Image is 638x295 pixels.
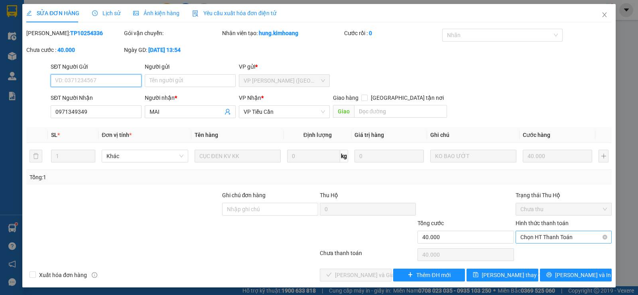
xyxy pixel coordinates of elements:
span: SỬA ĐƠN HÀNG [26,10,79,16]
span: Tên hàng [195,132,218,138]
span: Định lượng [303,132,332,138]
div: Chưa thanh toán [319,249,417,263]
span: info-circle [92,272,97,278]
b: TP10254336 [70,30,103,36]
span: Giá trị hàng [354,132,384,138]
button: check[PERSON_NAME] và Giao hàng [320,269,392,281]
button: Close [593,4,616,26]
div: Ngày GD: [124,46,220,54]
span: Yêu cầu xuất hóa đơn điện tử [192,10,276,16]
span: SL [51,132,57,138]
span: save [473,272,478,278]
span: Tổng cước [417,220,444,226]
span: Giao hàng [333,95,358,101]
span: Đơn vị tính [102,132,132,138]
span: Thu Hộ [320,192,338,198]
input: VD: Bàn, Ghế [195,150,281,162]
div: [PERSON_NAME]: [26,29,122,38]
label: Ghi chú đơn hàng [222,192,266,198]
div: SĐT Người Nhận [51,93,142,102]
div: Nhân viên tạo: [222,29,343,38]
div: VP gửi [239,62,330,71]
span: Chọn HT Thanh Toán [520,231,607,243]
b: 0 [369,30,372,36]
button: plus [599,150,608,162]
span: Xuất hóa đơn hàng [36,271,90,279]
label: Hình thức thanh toán [516,220,569,226]
img: icon [192,10,199,17]
input: Ghi Chú [430,150,516,162]
span: printer [546,272,552,278]
span: Thêm ĐH mới [416,271,450,279]
span: clock-circle [92,10,98,16]
span: Chưa thu [520,203,607,215]
button: plusThêm ĐH mới [393,269,465,281]
span: VP Trần Phú (Hàng) [244,75,325,87]
b: hung.kimhoang [259,30,298,36]
span: picture [133,10,139,16]
span: Ảnh kiện hàng [133,10,179,16]
span: VP Nhận [239,95,261,101]
button: delete [30,150,42,162]
input: 0 [354,150,424,162]
b: [DATE] 13:54 [148,47,181,53]
div: Người gửi [145,62,236,71]
span: [GEOGRAPHIC_DATA] tận nơi [368,93,447,102]
span: [PERSON_NAME] và In [555,271,611,279]
span: Lịch sử [92,10,120,16]
span: [PERSON_NAME] thay đổi [482,271,545,279]
button: save[PERSON_NAME] thay đổi [467,269,538,281]
b: 40.000 [57,47,75,53]
span: Giao [333,105,354,118]
div: Người nhận [145,93,236,102]
span: VP Tiểu Cần [244,106,325,118]
input: Dọc đường [354,105,447,118]
div: SĐT Người Gửi [51,62,142,71]
span: kg [340,150,348,162]
div: Chưa cước : [26,46,122,54]
th: Ghi chú [427,127,520,143]
span: edit [26,10,32,16]
input: 0 [523,150,592,162]
span: user-add [224,109,231,115]
div: Gói vận chuyển: [124,29,220,38]
span: Khác [106,150,183,162]
span: close-circle [603,235,607,240]
span: plus [408,272,413,278]
div: Trạng thái Thu Hộ [516,191,612,200]
input: Ghi chú đơn hàng [222,203,318,216]
button: printer[PERSON_NAME] và In [540,269,612,281]
div: Cước rồi : [344,29,440,38]
span: Cước hàng [523,132,550,138]
div: Tổng: 1 [30,173,247,182]
span: close [601,12,608,18]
